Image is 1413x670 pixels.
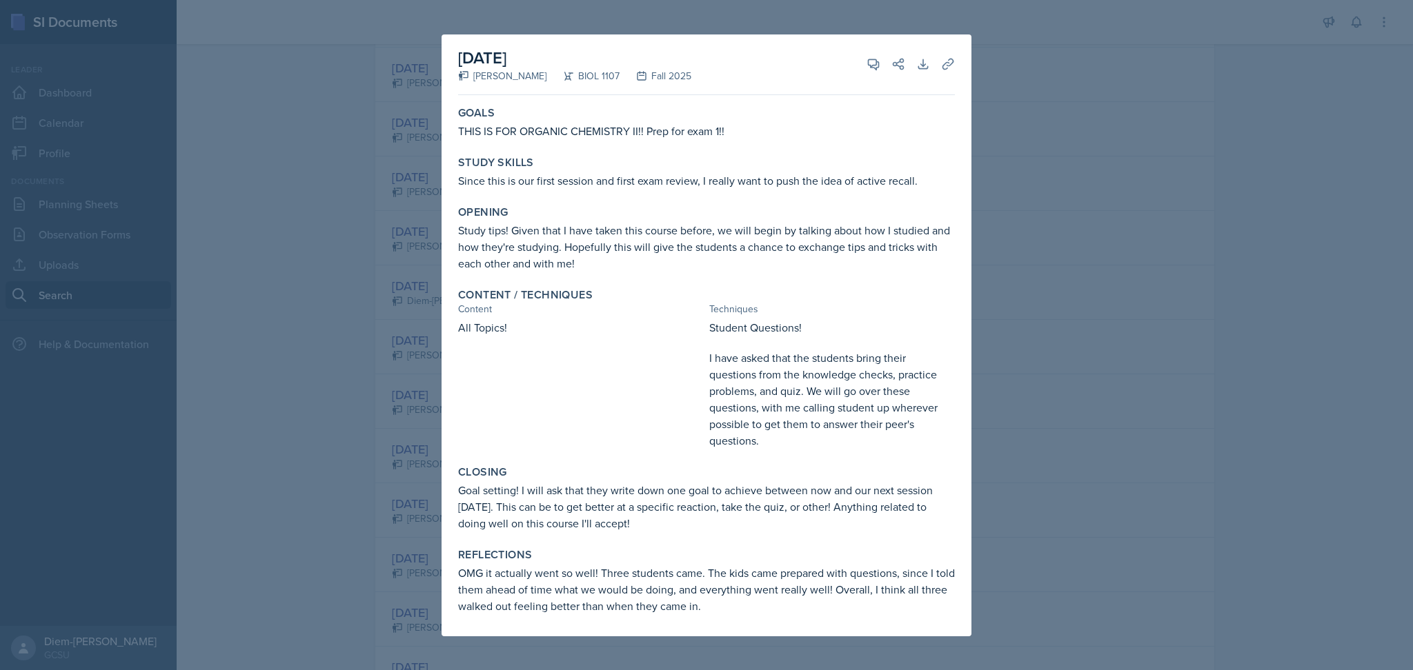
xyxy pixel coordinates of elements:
[458,156,534,170] label: Study Skills
[458,319,704,336] p: All Topics!
[458,172,955,189] p: Since this is our first session and first exam review, I really want to push the idea of active r...
[458,69,546,83] div: [PERSON_NAME]
[546,69,620,83] div: BIOL 1107
[458,222,955,272] p: Study tips! Given that I have taken this course before, we will begin by talking about how I stud...
[458,288,593,302] label: Content / Techniques
[709,319,955,336] p: Student Questions!
[458,205,508,219] label: Opening
[458,302,704,316] div: Content
[709,349,955,449] p: I have asked that the students bring their questions from the knowledge checks, practice problems...
[458,106,495,120] label: Goals
[458,465,507,479] label: Closing
[458,45,691,70] h2: [DATE]
[458,123,955,139] p: THIS IS FOR ORGANIC CHEMISTRY II!! Prep for exam 1!!
[458,565,955,614] p: OMG it actually went so well! Three students came. The kids came prepared with questions, since I...
[458,548,532,562] label: Reflections
[620,69,691,83] div: Fall 2025
[709,302,955,316] div: Techniques
[458,482,955,531] p: Goal setting! I will ask that they write down one goal to achieve between now and our next sessio...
